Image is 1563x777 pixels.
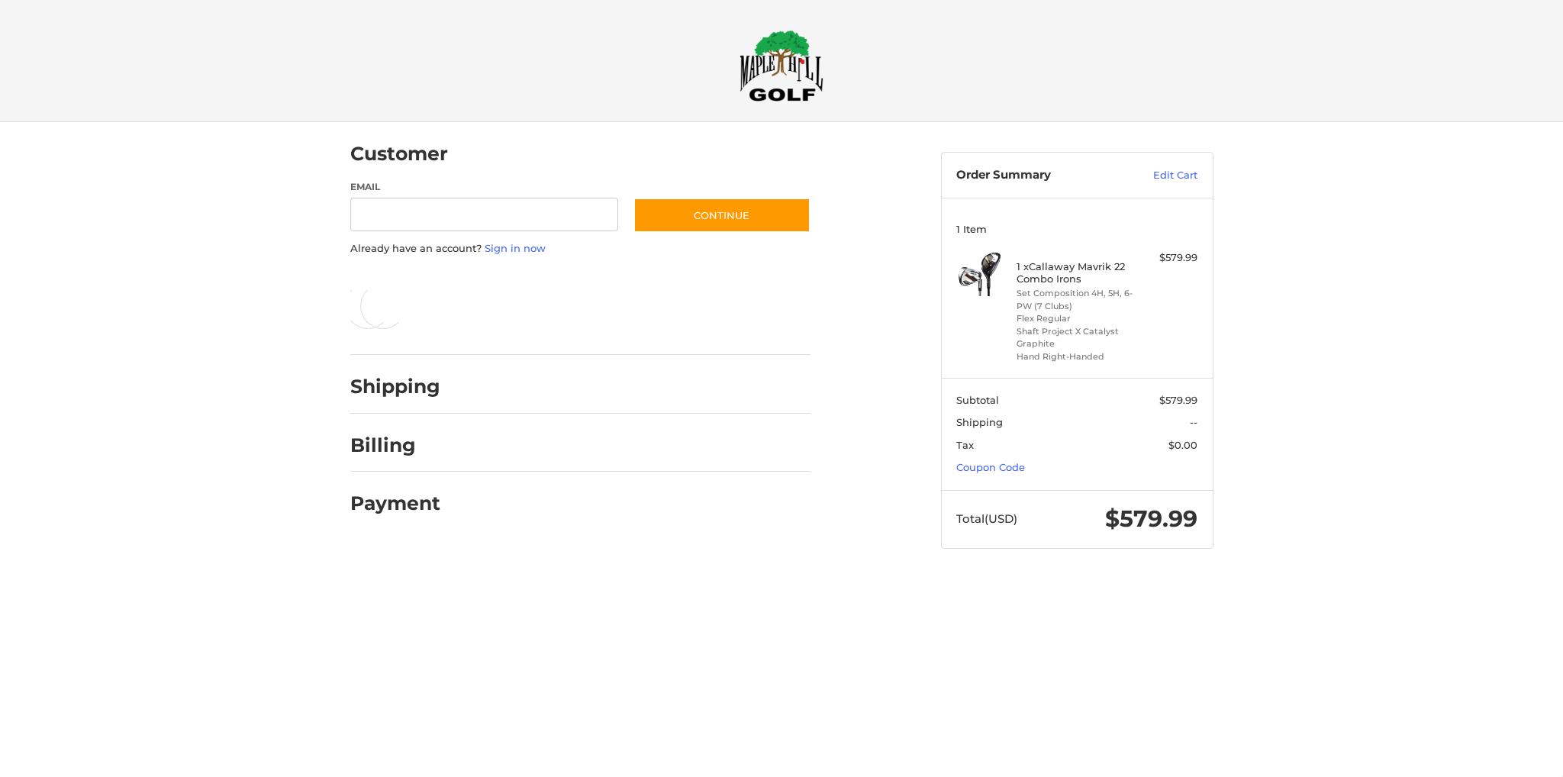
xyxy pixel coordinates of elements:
li: Shaft Project X Catalyst Graphite [1017,325,1133,350]
span: Subtotal [956,394,999,406]
a: Edit Cart [1120,168,1197,183]
h2: Shipping [350,375,440,398]
a: Sign in now [485,242,546,254]
div: $579.99 [1137,250,1197,266]
span: Tax [956,439,974,451]
li: Hand Right-Handed [1017,350,1133,363]
h2: Billing [350,434,440,457]
img: Maple Hill Golf [740,30,823,102]
h2: Customer [350,142,448,166]
span: Shipping [956,416,1003,428]
span: $579.99 [1105,505,1197,533]
li: Flex Regular [1017,312,1133,325]
h3: 1 Item [956,223,1197,235]
span: $579.99 [1159,394,1197,406]
span: Total (USD) [956,511,1017,526]
h2: Payment [350,492,440,515]
span: -- [1190,416,1197,428]
button: Continue [633,198,811,233]
label: Email [350,180,619,194]
span: $0.00 [1168,439,1197,451]
p: Already have an account? [350,241,811,256]
a: Coupon Code [956,461,1025,473]
h4: 1 x Callaway Mavrik 22 Combo Irons [1017,260,1133,285]
li: Set Composition 4H, 5H, 6-PW (7 Clubs) [1017,287,1133,312]
h3: Order Summary [956,168,1120,183]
